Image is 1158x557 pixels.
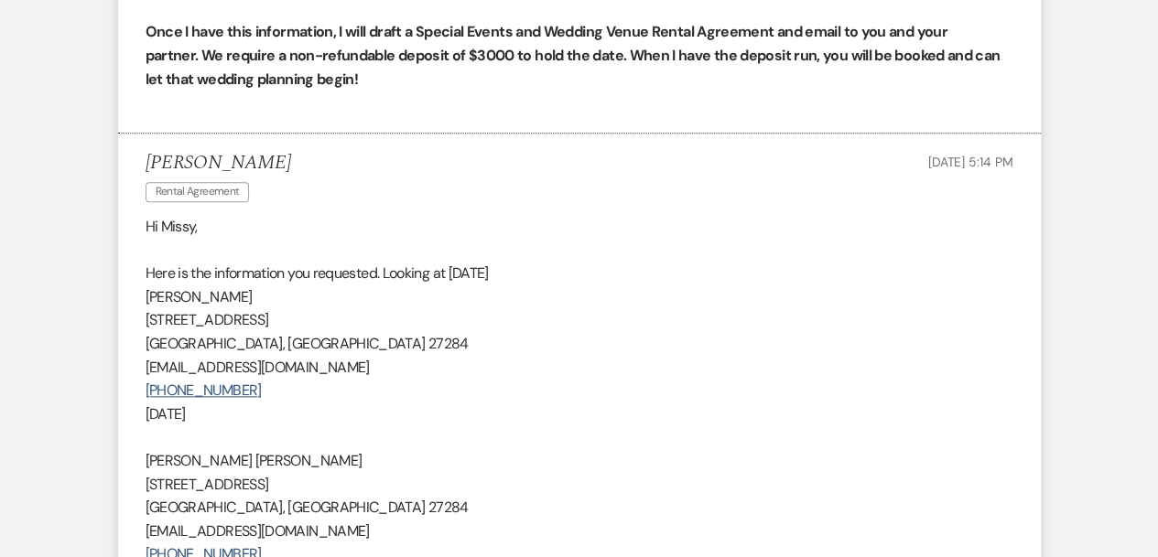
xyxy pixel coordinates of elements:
span: [DATE] 5:14 PM [927,154,1012,170]
span: [DATE] [146,404,186,423]
span: [EMAIL_ADDRESS][DOMAIN_NAME] [146,521,370,541]
span: [PERSON_NAME] [PERSON_NAME] [146,451,363,470]
p: Here is the information you requested. Looking at [DATE] [146,262,1013,285]
span: [PERSON_NAME] [146,287,253,306]
span: [STREET_ADDRESS] [146,475,269,494]
span: [GEOGRAPHIC_DATA], [GEOGRAPHIC_DATA] 27284 [146,498,469,517]
a: [PHONE_NUMBER] [146,380,262,400]
span: [EMAIL_ADDRESS][DOMAIN_NAME] [146,358,370,377]
span: [GEOGRAPHIC_DATA], [GEOGRAPHIC_DATA] 27284 [146,334,469,353]
h5: [PERSON_NAME] [146,152,291,175]
strong: Once I have this information, I will draft a Special Events and Wedding Venue Rental Agreement an... [146,22,1001,88]
span: [STREET_ADDRESS] [146,310,269,329]
span: Rental Agreement [146,182,250,201]
p: Hi Missy, [146,215,1013,239]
